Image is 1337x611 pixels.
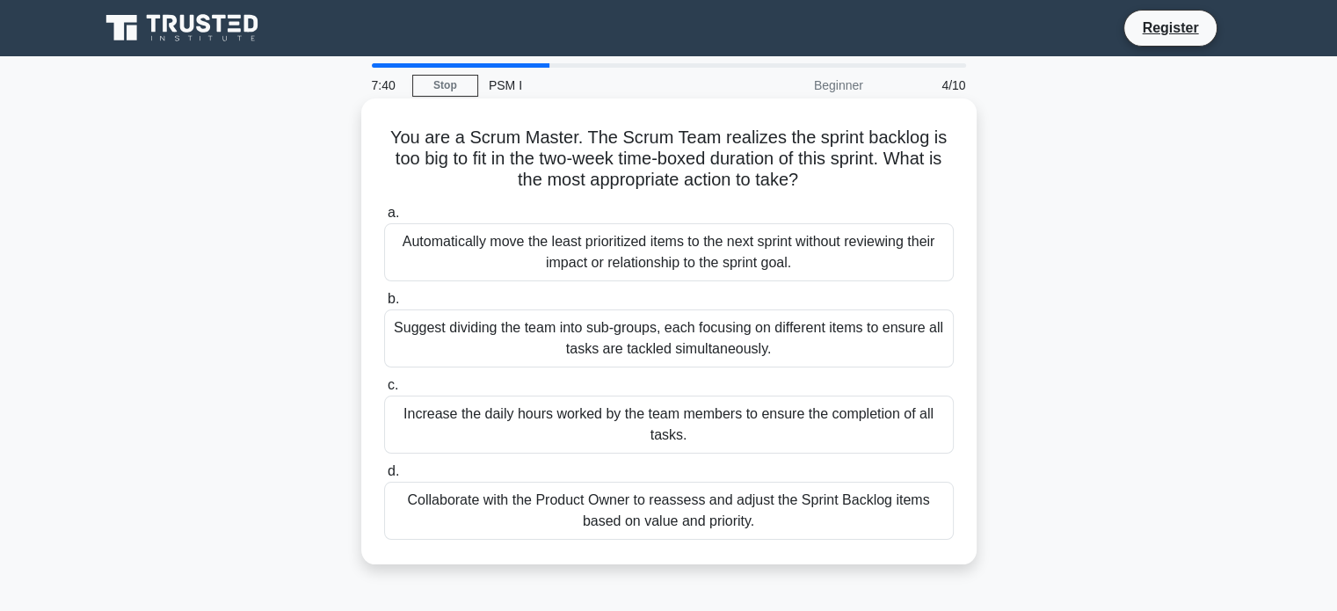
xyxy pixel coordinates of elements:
div: Automatically move the least prioritized items to the next sprint without reviewing their impact ... [384,223,954,281]
div: 7:40 [361,68,412,103]
div: Beginner [720,68,874,103]
div: Suggest dividing the team into sub-groups, each focusing on different items to ensure all tasks a... [384,309,954,367]
span: c. [388,377,398,392]
span: d. [388,463,399,478]
h5: You are a Scrum Master. The Scrum Team realizes the sprint backlog is too big to fit in the two-w... [382,127,956,192]
span: a. [388,205,399,220]
div: PSM I [478,68,720,103]
div: 4/10 [874,68,977,103]
a: Stop [412,75,478,97]
div: Increase the daily hours worked by the team members to ensure the completion of all tasks. [384,396,954,454]
a: Register [1131,17,1209,39]
div: Collaborate with the Product Owner to reassess and adjust the Sprint Backlog items based on value... [384,482,954,540]
span: b. [388,291,399,306]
